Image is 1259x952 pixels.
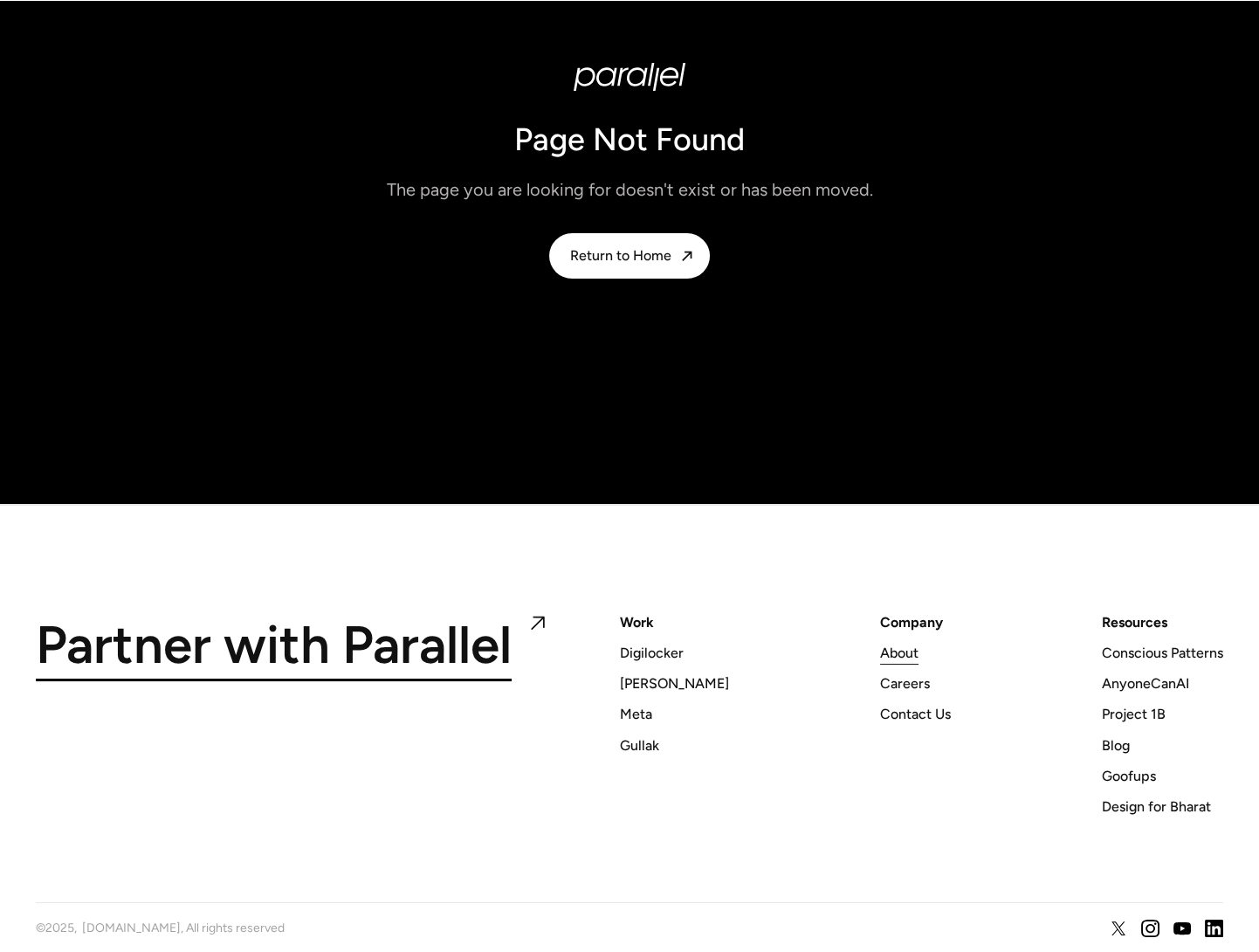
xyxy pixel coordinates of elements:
div: Resources [1102,611,1167,634]
a: Partner with Parallel [36,611,550,681]
span: 2025 [45,921,74,935]
a: [PERSON_NAME] [620,672,729,695]
h1: Page Not Found [387,119,873,161]
h5: Partner with Parallel [36,611,512,681]
div: © , [DOMAIN_NAME], All rights reserved [36,917,285,939]
a: Careers [880,672,930,695]
a: Gullak [620,734,659,757]
a: Privacy Policy [299,917,1110,939]
a: AnyoneCanAI [1102,672,1189,695]
a: Work [620,611,654,634]
a: Blog [1102,734,1130,757]
p: The page you are looking for doesn't exist or has been moved. [387,175,873,205]
a: Return to Home [549,233,710,279]
a: Goofups [1102,764,1156,788]
a: Design for Bharat [1102,795,1211,818]
a: Contact Us [880,702,951,726]
a: Company [880,611,943,634]
div: Return to Home [570,247,671,264]
a: About [880,641,918,665]
a: Conscious Patterns [1102,641,1223,665]
a: Meta [620,702,652,726]
a: Digilocker [620,641,684,665]
a: Project 1B [1102,702,1166,726]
